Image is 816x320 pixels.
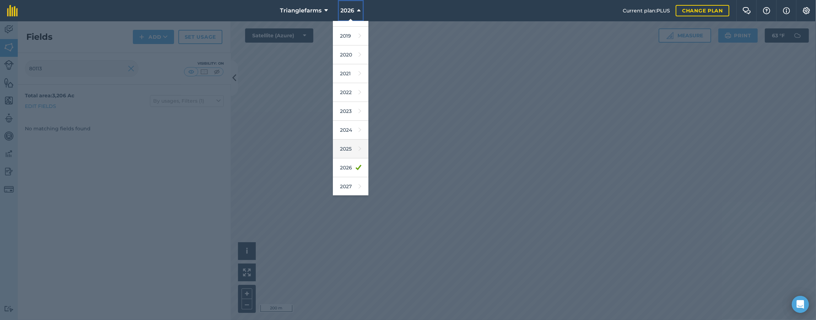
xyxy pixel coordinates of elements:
[280,6,321,15] span: Trianglefarms
[792,296,809,313] div: Open Intercom Messenger
[333,177,368,196] a: 2027
[762,7,771,14] img: A question mark icon
[333,64,368,83] a: 2021
[333,45,368,64] a: 2020
[676,5,729,16] a: Change plan
[333,121,368,140] a: 2024
[333,27,368,45] a: 2019
[341,6,355,15] span: 2026
[333,140,368,158] a: 2025
[333,83,368,102] a: 2022
[742,7,751,14] img: Two speech bubbles overlapping with the left bubble in the forefront
[333,158,368,177] a: 2026
[802,7,811,14] img: A cog icon
[333,102,368,121] a: 2023
[7,5,18,16] img: fieldmargin Logo
[783,6,790,15] img: svg+xml;base64,PHN2ZyB4bWxucz0iaHR0cDovL3d3dy53My5vcmcvMjAwMC9zdmciIHdpZHRoPSIxNyIgaGVpZ2h0PSIxNy...
[623,7,670,15] span: Current plan : PLUS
